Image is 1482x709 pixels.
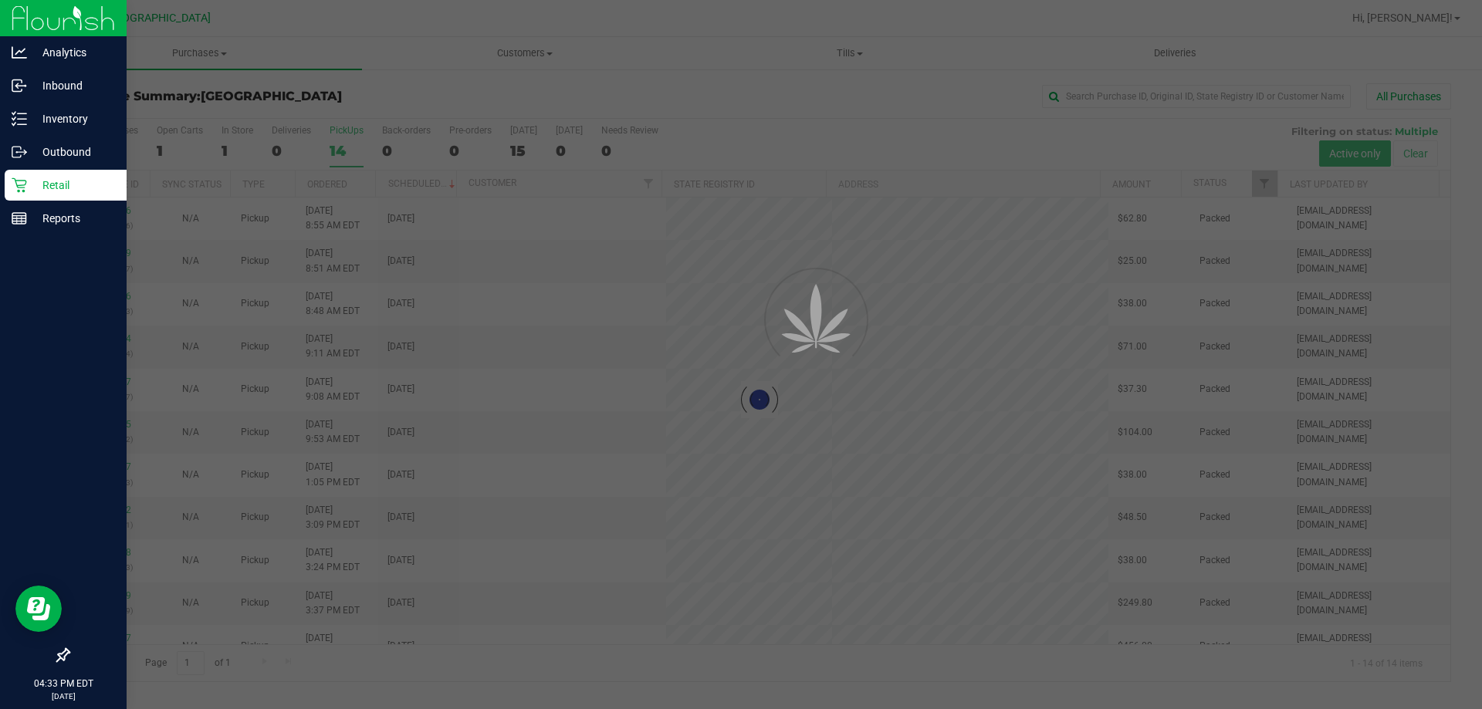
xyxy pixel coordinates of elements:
[27,176,120,194] p: Retail
[12,111,27,127] inline-svg: Inventory
[15,586,62,632] iframe: Resource center
[27,76,120,95] p: Inbound
[7,690,120,702] p: [DATE]
[27,110,120,128] p: Inventory
[27,43,120,62] p: Analytics
[12,45,27,60] inline-svg: Analytics
[12,144,27,160] inline-svg: Outbound
[27,209,120,228] p: Reports
[12,78,27,93] inline-svg: Inbound
[12,177,27,193] inline-svg: Retail
[7,677,120,690] p: 04:33 PM EDT
[12,211,27,226] inline-svg: Reports
[27,143,120,161] p: Outbound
